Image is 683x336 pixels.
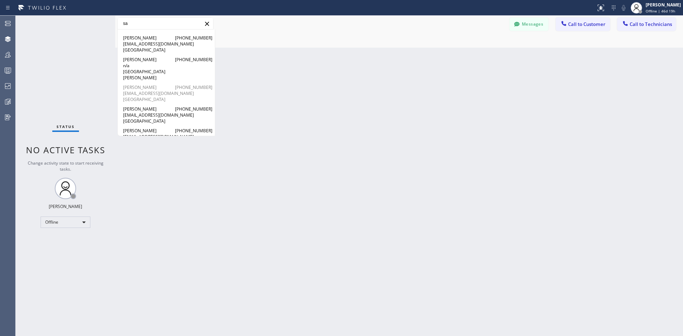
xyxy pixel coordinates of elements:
[28,160,104,172] span: Change activity state to start receiving tasks.
[123,41,210,47] span: [EMAIL_ADDRESS][DOMAIN_NAME]
[175,35,210,41] span: [PHONE_NUMBER]
[123,57,158,63] span: [PERSON_NAME]
[646,2,681,8] div: [PERSON_NAME]
[123,96,158,102] span: [GEOGRAPHIC_DATA]
[49,203,82,209] div: [PERSON_NAME]
[123,90,210,96] span: [EMAIL_ADDRESS][DOMAIN_NAME]
[57,124,75,129] span: Status
[556,17,610,31] button: Call to Customer
[123,84,158,90] span: [PERSON_NAME]
[118,18,213,29] input: Search
[123,63,210,69] span: n/a
[175,84,210,90] span: [PHONE_NUMBER]
[175,128,210,134] span: [PHONE_NUMBER]
[123,35,158,41] span: [PERSON_NAME]
[123,118,158,124] span: [GEOGRAPHIC_DATA]
[619,3,629,13] button: Mute
[175,106,210,112] span: [PHONE_NUMBER]
[123,128,158,134] span: [PERSON_NAME]
[123,134,210,140] span: [EMAIL_ADDRESS][DOMAIN_NAME]
[630,21,672,27] span: Call to Technicians
[123,47,158,53] span: [GEOGRAPHIC_DATA]
[41,217,90,228] div: Offline
[568,21,605,27] span: Call to Customer
[123,69,158,81] span: [GEOGRAPHIC_DATA][PERSON_NAME]
[123,112,210,118] span: [EMAIL_ADDRESS][DOMAIN_NAME]
[617,17,676,31] button: Call to Technicians
[646,9,675,14] span: Offline | 46d 19h
[509,17,549,31] button: Messages
[123,106,158,112] span: [PERSON_NAME]
[175,57,210,63] span: [PHONE_NUMBER]
[26,144,105,156] span: No active tasks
